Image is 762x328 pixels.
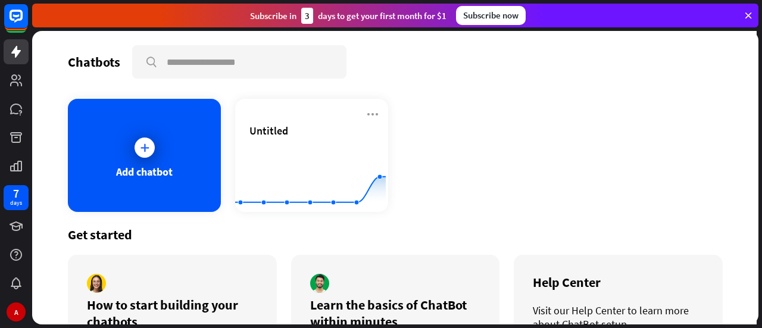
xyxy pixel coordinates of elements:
[249,124,288,138] span: Untitled
[456,6,526,25] div: Subscribe now
[10,5,45,40] button: Open LiveChat chat widget
[301,8,313,24] div: 3
[533,274,704,290] div: Help Center
[68,54,120,70] div: Chatbots
[250,8,446,24] div: Subscribe in days to get your first month for $1
[10,199,22,207] div: days
[7,302,26,321] div: A
[310,274,329,293] img: author
[13,188,19,199] div: 7
[87,274,106,293] img: author
[116,165,173,179] div: Add chatbot
[4,185,29,210] a: 7 days
[68,226,723,243] div: Get started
